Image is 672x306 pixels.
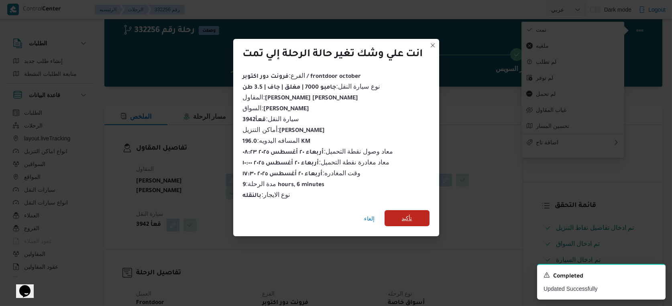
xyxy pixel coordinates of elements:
span: معاد وصول نقطة التحميل : [243,148,393,155]
span: Completed [553,272,583,282]
div: Notification [544,271,659,282]
button: تأكيد [385,210,430,226]
div: انت علي وشك تغير حالة الرحلة إلي تمت [243,49,423,61]
b: بالنقله [243,193,262,199]
span: الفرع : [243,72,361,79]
span: المقاول : [243,94,358,101]
span: تأكيد [402,213,412,223]
button: Closes this modal window [428,41,438,50]
span: نوع سيارة النقل : [243,83,380,90]
button: إلغاء [361,211,378,227]
b: [PERSON_NAME] [279,128,325,134]
span: إلغاء [365,214,375,223]
b: [PERSON_NAME] [263,106,309,113]
b: قعأ3942 [243,117,266,124]
b: [PERSON_NAME] [PERSON_NAME] [265,95,358,102]
span: سيارة النقل : [243,116,299,122]
b: أربعاء ٢٠ أغسطس ٢٠٢٥ ٠٨:٢٣ [243,150,324,156]
span: وقت المغادره : [243,170,361,176]
b: أربعاء ٢٠ أغسطس ٢٠٢٥ ١٠:٠٠ [243,160,319,167]
b: 9 hours, 6 minutes [243,182,325,188]
b: أربعاء ٢٠ أغسطس ٢٠٢٥ ١٧:٣٠ [243,171,323,178]
span: أماكن التنزيل : [243,126,325,133]
span: المسافه اليدويه : [243,137,311,144]
b: فرونت دور اكتوبر / frontdoor october [243,74,361,80]
p: Updated Successfully [544,285,659,293]
iframe: chat widget [8,274,34,298]
span: معاد مغادرة نقطة التحميل : [243,159,390,166]
b: 196.0 KM [243,139,311,145]
span: مدة الرحلة : [243,180,325,187]
b: جامبو 7000 | مغلق | جاف | 3.5 طن [243,85,336,91]
span: نوع الايجار : [243,191,290,198]
span: السواق : [243,105,309,111]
